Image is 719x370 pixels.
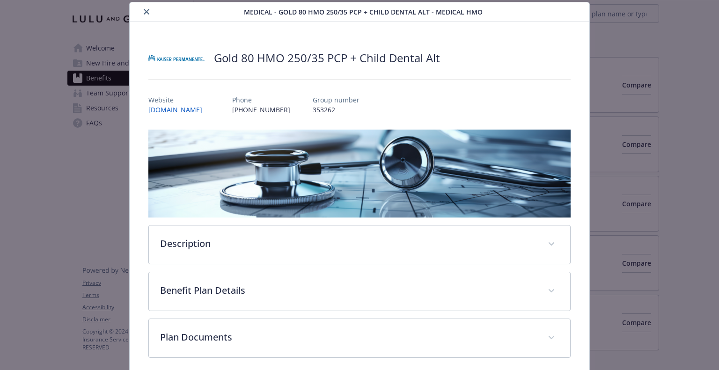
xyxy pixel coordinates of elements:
div: Benefit Plan Details [149,272,570,311]
img: banner [148,130,570,218]
div: Description [149,225,570,264]
a: [DOMAIN_NAME] [148,105,210,114]
span: Medical - Gold 80 HMO 250/35 PCP + Child Dental Alt - Medical HMO [244,7,483,17]
p: Plan Documents [160,330,536,344]
div: Plan Documents [149,319,570,357]
p: Group number [313,95,359,105]
p: 353262 [313,105,359,115]
p: Phone [232,95,290,105]
img: Kaiser Permanente Insurance Company [148,44,205,72]
p: Benefit Plan Details [160,283,536,297]
button: close [141,6,152,17]
p: Website [148,95,210,105]
p: Description [160,237,536,251]
p: [PHONE_NUMBER] [232,105,290,115]
h2: Gold 80 HMO 250/35 PCP + Child Dental Alt [214,50,440,66]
